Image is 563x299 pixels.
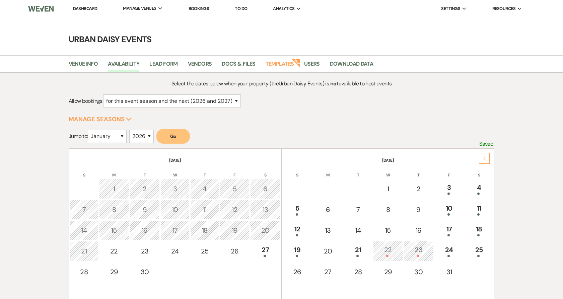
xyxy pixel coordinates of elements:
[189,6,209,11] a: Bookings
[160,164,190,178] th: W
[330,60,373,72] a: Download Data
[404,164,434,178] th: T
[223,205,246,215] div: 12
[316,246,339,256] div: 20
[103,205,125,215] div: 8
[407,245,430,257] div: 23
[407,225,430,235] div: 16
[316,267,339,277] div: 27
[407,267,430,277] div: 30
[254,205,277,215] div: 13
[347,245,369,257] div: 21
[438,203,460,216] div: 10
[222,60,255,72] a: Docs & Files
[283,149,494,163] th: [DATE]
[347,267,369,277] div: 28
[254,225,277,235] div: 20
[103,225,125,235] div: 15
[273,5,294,12] span: Analytics
[254,245,277,257] div: 27
[73,205,95,215] div: 7
[407,184,430,194] div: 2
[316,205,339,215] div: 6
[377,184,399,194] div: 1
[123,5,156,12] span: Manage Venues
[133,267,156,277] div: 30
[434,164,464,178] th: F
[283,164,312,178] th: S
[438,267,460,277] div: 31
[28,2,54,16] img: Weven Logo
[438,182,460,195] div: 3
[133,246,156,256] div: 23
[286,245,308,257] div: 19
[122,79,441,88] p: Select the dates below when your property (the Urban Daisy Events ) is available to host events
[194,205,216,215] div: 11
[468,182,490,195] div: 4
[465,164,493,178] th: S
[73,267,95,277] div: 28
[108,60,139,72] a: Availability
[149,60,178,72] a: Lead Form
[377,205,399,215] div: 8
[164,246,186,256] div: 24
[73,246,95,256] div: 21
[468,203,490,216] div: 11
[164,205,186,215] div: 10
[164,225,186,235] div: 17
[347,225,369,235] div: 14
[103,184,125,194] div: 1
[194,246,216,256] div: 25
[377,245,399,257] div: 22
[223,184,246,194] div: 5
[223,246,246,256] div: 26
[468,224,490,236] div: 18
[347,205,369,215] div: 7
[492,5,515,12] span: Resources
[407,205,430,215] div: 9
[313,164,343,178] th: M
[69,60,98,72] a: Venue Info
[250,164,281,178] th: S
[286,224,308,236] div: 12
[164,184,186,194] div: 3
[254,184,277,194] div: 6
[344,164,372,178] th: T
[133,225,156,235] div: 16
[286,203,308,216] div: 5
[266,60,294,72] a: Templates
[291,58,301,67] strong: New
[223,225,246,235] div: 19
[41,33,523,45] h4: Urban Daisy Events
[70,149,281,163] th: [DATE]
[103,246,125,256] div: 22
[70,164,99,178] th: S
[286,267,308,277] div: 26
[69,116,132,122] button: Manage Seasons
[99,164,129,178] th: M
[130,164,160,178] th: T
[190,164,219,178] th: T
[438,245,460,257] div: 24
[441,5,460,12] span: Settings
[377,267,399,277] div: 29
[103,267,125,277] div: 29
[377,225,399,235] div: 15
[69,133,88,140] span: Jump to:
[304,60,320,72] a: Users
[133,205,156,215] div: 9
[194,184,216,194] div: 4
[220,164,250,178] th: F
[133,184,156,194] div: 2
[188,60,212,72] a: Vendors
[156,129,190,144] button: Go
[69,97,103,104] span: Allow bookings:
[468,245,490,257] div: 25
[438,224,460,236] div: 17
[235,6,247,11] a: To Do
[316,225,339,235] div: 13
[373,164,403,178] th: W
[194,225,216,235] div: 18
[330,80,339,87] strong: not
[479,140,494,148] p: Saved!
